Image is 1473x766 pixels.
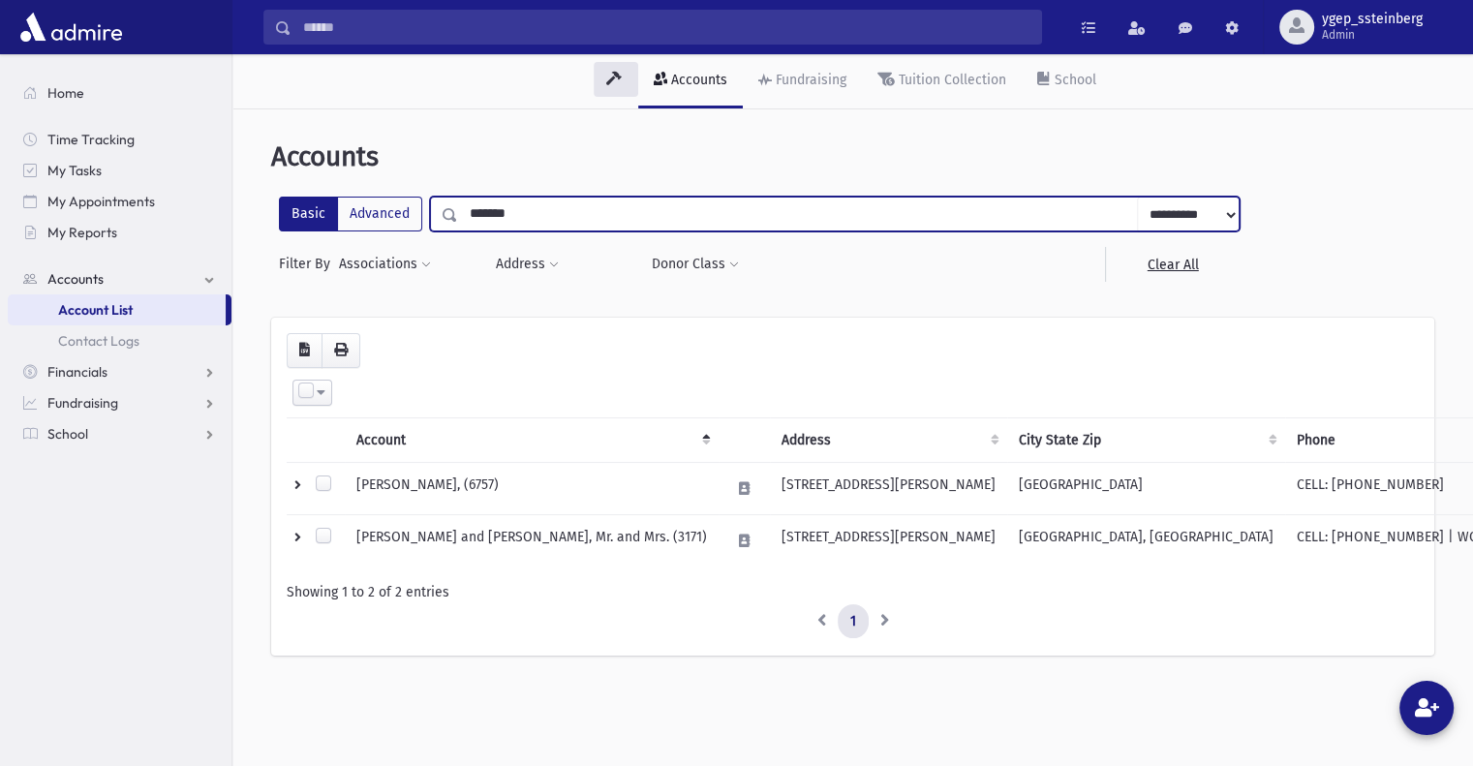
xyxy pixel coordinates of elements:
[58,332,139,350] span: Contact Logs
[338,247,432,282] button: Associations
[8,418,231,449] a: School
[770,417,1007,462] th: Address : activate to sort column ascending
[322,333,360,368] button: Print
[1022,54,1112,108] a: School
[8,77,231,108] a: Home
[8,155,231,186] a: My Tasks
[47,193,155,210] span: My Appointments
[651,247,740,282] button: Donor Class
[8,263,231,294] a: Accounts
[1007,417,1285,462] th: City State Zip : activate to sort column ascending
[743,54,862,108] a: Fundraising
[337,197,422,231] label: Advanced
[47,363,107,381] span: Financials
[279,254,338,274] span: Filter By
[770,462,1007,514] td: [STREET_ADDRESS][PERSON_NAME]
[838,604,869,639] a: 1
[1051,72,1096,88] div: School
[8,186,231,217] a: My Appointments
[345,462,719,514] td: [PERSON_NAME], (6757)
[770,514,1007,567] td: [STREET_ADDRESS][PERSON_NAME]
[47,84,84,102] span: Home
[667,72,727,88] div: Accounts
[292,10,1041,45] input: Search
[47,270,104,288] span: Accounts
[279,197,422,231] div: FilterModes
[58,301,133,319] span: Account List
[8,387,231,418] a: Fundraising
[345,514,719,567] td: [PERSON_NAME] and [PERSON_NAME], Mr. and Mrs. (3171)
[287,333,322,368] button: CSV
[772,72,846,88] div: Fundraising
[8,124,231,155] a: Time Tracking
[1007,462,1285,514] td: [GEOGRAPHIC_DATA]
[47,162,102,179] span: My Tasks
[271,140,379,172] span: Accounts
[8,217,231,248] a: My Reports
[47,131,135,148] span: Time Tracking
[8,294,226,325] a: Account List
[15,8,127,46] img: AdmirePro
[287,582,1419,602] div: Showing 1 to 2 of 2 entries
[1007,514,1285,567] td: [GEOGRAPHIC_DATA], [GEOGRAPHIC_DATA]
[8,356,231,387] a: Financials
[1322,12,1423,27] span: ygep_ssteinberg
[1322,27,1423,43] span: Admin
[1105,247,1240,282] a: Clear All
[47,224,117,241] span: My Reports
[895,72,1006,88] div: Tuition Collection
[862,54,1022,108] a: Tuition Collection
[47,394,118,412] span: Fundraising
[47,425,88,443] span: School
[345,417,719,462] th: Account: activate to sort column descending
[8,325,231,356] a: Contact Logs
[279,197,338,231] label: Basic
[638,54,743,108] a: Accounts
[495,247,560,282] button: Address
